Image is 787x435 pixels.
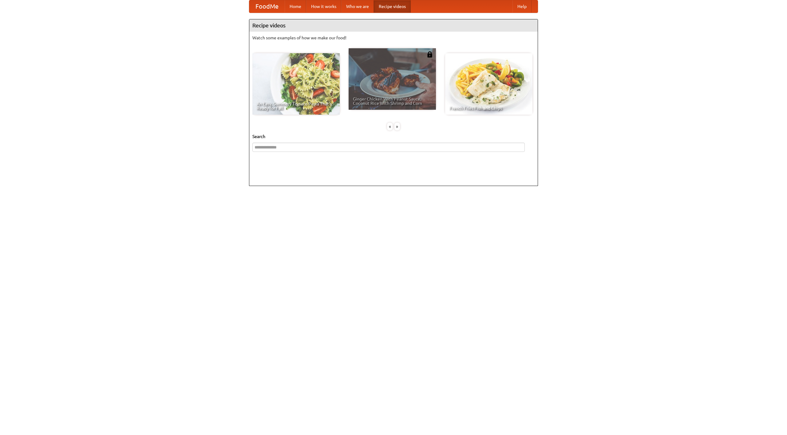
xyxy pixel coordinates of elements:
[252,35,535,41] p: Watch some examples of how we make our food!
[252,133,535,140] h5: Search
[257,102,335,110] span: An Easy, Summery Tomato Pasta That's Ready for Fall
[387,123,393,130] div: «
[512,0,532,13] a: Help
[306,0,341,13] a: How it works
[341,0,374,13] a: Who we are
[427,51,433,57] img: 483408.png
[249,19,538,32] h4: Recipe videos
[249,0,285,13] a: FoodMe
[394,123,400,130] div: »
[445,53,532,115] a: French Fries Fish and Chips
[285,0,306,13] a: Home
[374,0,411,13] a: Recipe videos
[449,106,528,110] span: French Fries Fish and Chips
[252,53,340,115] a: An Easy, Summery Tomato Pasta That's Ready for Fall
